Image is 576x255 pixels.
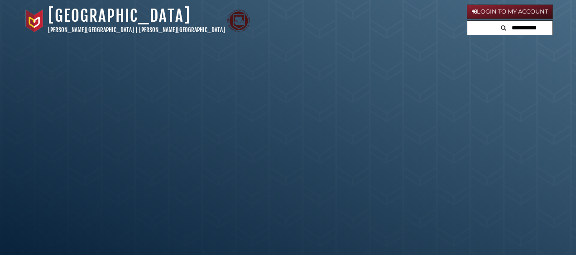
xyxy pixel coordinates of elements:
i: Search [501,25,506,31]
a: [GEOGRAPHIC_DATA] [48,6,191,26]
img: Calvin Theological Seminary [227,9,250,32]
a: [PERSON_NAME][GEOGRAPHIC_DATA] [48,26,134,33]
a: [PERSON_NAME][GEOGRAPHIC_DATA] [139,26,225,33]
a: Login to My Account [467,5,553,19]
img: Calvin University [23,9,46,32]
span: | [135,26,138,33]
button: Search [498,21,509,33]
